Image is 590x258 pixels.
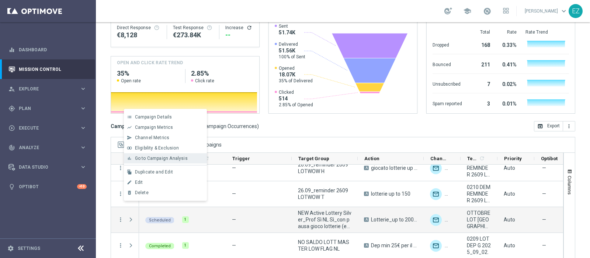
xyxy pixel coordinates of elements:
[8,105,15,112] i: gps_fixed
[504,217,515,223] span: Auto
[111,207,139,233] div: Press SPACE to deselect this row.
[182,242,189,249] div: 1
[124,177,207,188] button: edit Edit
[542,242,546,249] span: —
[445,162,457,174] img: Other
[127,114,132,120] i: list
[8,106,87,111] button: gps_fixed Plan keyboard_arrow_right
[479,155,485,161] i: refresh
[467,184,491,204] span: 0210 DEM REMINDER 2609 LOTWOW T_2025_09_26
[467,235,491,255] span: 0209 LOT DEP G 2025_09_02.
[279,47,305,54] span: 51.56K
[124,122,207,133] button: show_chart Campaign Metrics
[467,210,491,230] span: OTTOBRELOT MN_2025_10_02 RICORRENTE
[19,40,87,59] a: Dashboard
[542,216,546,223] span: —
[111,181,139,207] div: Press SPACE to select this row.
[8,86,15,92] i: person_search
[127,125,132,130] i: show_chart
[433,97,462,109] div: Spam reported
[117,242,124,249] button: more_vert
[124,143,207,153] button: join_inner Eligibility & Exclusion
[117,25,161,31] div: Direct Response
[232,165,236,171] span: —
[279,29,295,36] span: 51.74K
[127,190,132,195] i: delete_forever
[127,180,132,185] i: edit
[541,156,558,161] span: Optibot
[471,58,490,70] div: 211
[467,156,478,161] span: Templates
[298,156,329,161] span: Target Group
[195,78,214,84] span: Click rate
[569,4,583,18] div: EZ
[8,47,87,53] button: equalizer Dashboard
[117,165,124,171] i: more_vert
[80,124,87,131] i: keyboard_arrow_right
[145,216,174,223] colored-tag: Scheduled
[504,165,515,171] span: Auto
[117,216,124,223] button: more_vert
[8,86,87,92] button: person_search Explore keyboard_arrow_right
[371,242,417,249] span: Dep min 25€ per il 15% fino a 75€
[445,240,457,252] img: Other
[124,112,207,122] button: list Campaign Details
[430,156,448,161] span: Channel
[80,105,87,112] i: keyboard_arrow_right
[430,214,442,226] div: Optimail
[117,190,124,197] button: more_vert
[19,106,80,111] span: Plan
[135,156,188,161] span: Go to Campaign Analysis
[445,188,457,200] img: Other
[504,156,522,161] span: Priority
[18,246,40,251] a: Settings
[8,86,80,92] div: Explore
[145,242,174,249] colored-tag: Completed
[504,242,515,248] span: Auto
[127,135,132,140] i: send
[467,158,491,178] span: 0210 DEM REMINDER 2609 LOTWOW H_2025_09_26
[135,135,170,140] span: Channel Metrics
[8,66,87,72] button: Mission Control
[111,155,139,181] div: Press SPACE to select this row.
[567,176,573,195] span: Columns
[246,25,252,31] button: refresh
[173,31,214,39] div: €273,837
[298,210,351,230] span: NEW Active Lottery Silver_Prof Sì NL Sì_con pausa gioco lotterie (esclusi EL)_marg negativa per p...
[371,165,417,171] span: giocato lotterie up to 20000 sp
[7,245,14,252] i: settings
[433,38,462,50] div: Dropped
[117,31,161,39] div: €8,128
[433,78,462,89] div: Unsubscribed
[124,188,207,198] button: delete_forever Delete
[182,216,189,223] div: 1
[135,169,173,175] span: Duplicate and Edit
[279,78,313,84] span: 35% of Delivered
[19,59,87,79] a: Mission Control
[298,239,351,252] span: NO SALDO LOTT MASTER LOW FLAG NL
[471,38,490,50] div: 168
[279,23,295,29] span: Sent
[135,114,172,120] span: Campaign Details
[537,123,543,129] i: open_in_browser
[279,89,313,95] span: Clicked
[149,244,171,248] span: Completed
[80,164,87,171] i: keyboard_arrow_right
[77,184,87,189] div: +10
[127,169,132,175] i: file_copy
[371,216,417,223] span: Lotterie_up to 20000 Sisal Points
[433,58,462,70] div: Bounced
[8,164,80,171] div: Data Studio
[279,41,305,47] span: Delivered
[19,177,77,196] a: Optibot
[8,145,87,151] button: track_changes Analyze keyboard_arrow_right
[127,156,132,161] i: bar_chart
[430,188,442,200] div: Optimail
